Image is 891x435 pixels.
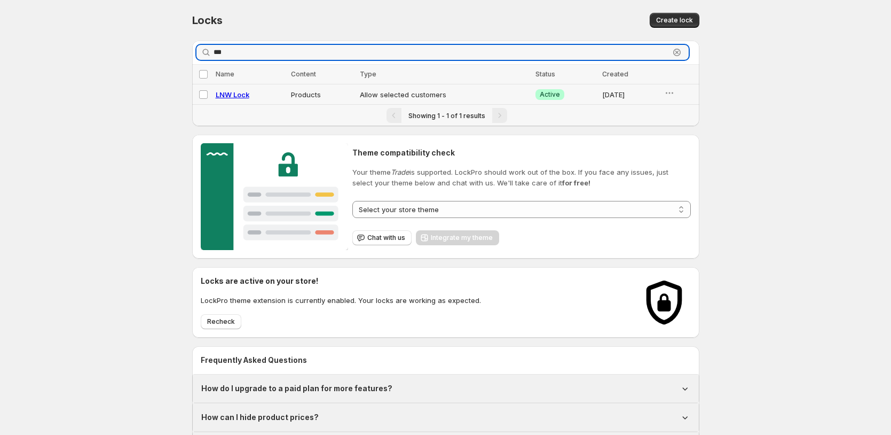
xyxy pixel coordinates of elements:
h2: Frequently Asked Questions [201,355,691,366]
em: Trade [391,168,409,176]
h1: How do I upgrade to a paid plan for more features? [201,383,392,394]
button: Create lock [650,13,699,28]
p: LockPro theme extension is currently enabled. Your locks are working as expected. [201,295,481,306]
button: Chat with us [352,230,412,245]
td: Products [288,84,357,105]
span: Locks [192,14,223,27]
span: Chat with us [367,234,405,242]
button: Clear [672,47,682,58]
span: Type [360,70,376,78]
strong: for free! [562,178,590,187]
img: Locks activated [637,276,691,329]
span: Showing 1 - 1 of 1 results [408,112,485,120]
h2: Theme compatibility check [352,147,690,158]
button: Recheck [201,314,241,329]
td: [DATE] [599,84,660,105]
span: Name [216,70,234,78]
h1: How can I hide product prices? [201,412,319,423]
h2: Locks are active on your store! [201,276,481,286]
span: Status [535,70,555,78]
td: Allow selected customers [357,84,532,105]
a: LNW Lock [216,90,249,99]
span: Active [540,90,560,99]
span: Content [291,70,316,78]
nav: Pagination [192,104,699,126]
span: Create lock [656,16,693,25]
img: Customer support [201,143,349,250]
span: Created [602,70,628,78]
span: Recheck [207,317,235,326]
p: Your theme is supported. LockPro should work out of the box. If you face any issues, just select ... [352,167,690,188]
